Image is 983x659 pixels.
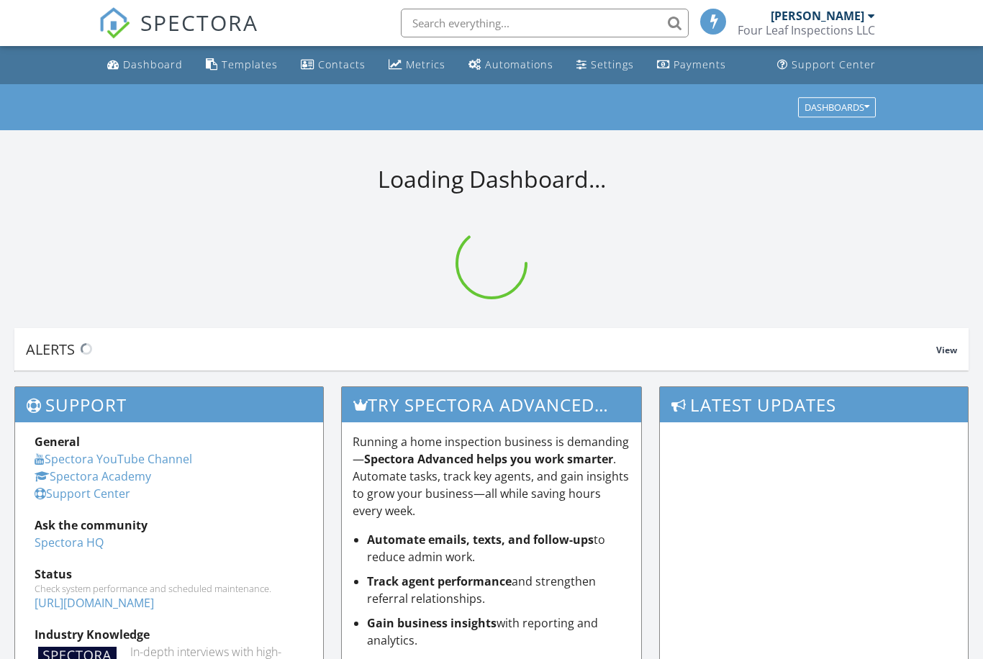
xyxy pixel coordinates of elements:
[222,58,278,71] div: Templates
[367,614,630,649] li: with reporting and analytics.
[35,486,130,501] a: Support Center
[571,52,640,78] a: Settings
[342,387,641,422] h3: Try spectora advanced [DATE]
[35,626,304,643] div: Industry Knowledge
[406,58,445,71] div: Metrics
[200,52,284,78] a: Templates
[35,517,304,534] div: Ask the community
[367,573,630,607] li: and strengthen referral relationships.
[35,595,154,611] a: [URL][DOMAIN_NAME]
[660,387,968,422] h3: Latest Updates
[651,52,732,78] a: Payments
[26,340,936,359] div: Alerts
[35,583,304,594] div: Check system performance and scheduled maintenance.
[35,565,304,583] div: Status
[463,52,559,78] a: Automations (Basic)
[123,58,183,71] div: Dashboard
[367,532,594,547] strong: Automate emails, texts, and follow-ups
[295,52,371,78] a: Contacts
[367,531,630,565] li: to reduce admin work.
[35,535,104,550] a: Spectora HQ
[936,344,957,356] span: View
[364,451,613,467] strong: Spectora Advanced helps you work smarter
[485,58,553,71] div: Automations
[591,58,634,71] div: Settings
[771,9,864,23] div: [PERSON_NAME]
[35,451,192,467] a: Spectora YouTube Channel
[35,468,151,484] a: Spectora Academy
[738,23,875,37] div: Four Leaf Inspections LLC
[805,102,869,112] div: Dashboards
[35,434,80,450] strong: General
[99,7,130,39] img: The Best Home Inspection Software - Spectora
[101,52,189,78] a: Dashboard
[353,433,630,519] p: Running a home inspection business is demanding— . Automate tasks, track key agents, and gain ins...
[401,9,689,37] input: Search everything...
[15,387,323,422] h3: Support
[383,52,451,78] a: Metrics
[798,97,876,117] button: Dashboards
[674,58,726,71] div: Payments
[367,615,497,631] strong: Gain business insights
[771,52,882,78] a: Support Center
[318,58,366,71] div: Contacts
[367,573,512,589] strong: Track agent performance
[140,7,258,37] span: SPECTORA
[792,58,876,71] div: Support Center
[99,19,258,50] a: SPECTORA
